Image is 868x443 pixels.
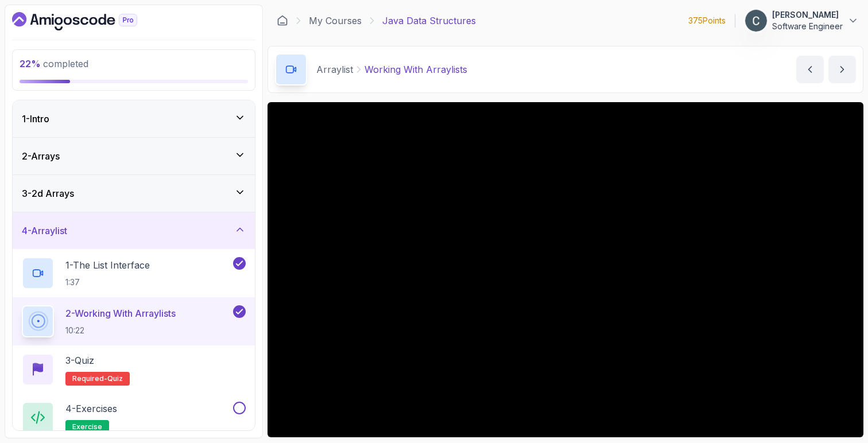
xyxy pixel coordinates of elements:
button: 2-Working With Arraylists10:22 [22,305,246,337]
p: [PERSON_NAME] [772,9,843,21]
button: 3-QuizRequired-quiz [22,353,246,386]
button: 4-Arraylist [13,212,255,249]
p: 375 Points [688,15,726,26]
button: 1-Intro [13,100,255,137]
p: Arraylist [316,63,353,76]
p: 10:22 [65,325,176,336]
h3: 3 - 2d Arrays [22,186,74,200]
h3: 4 - Arraylist [22,224,67,238]
button: user profile image[PERSON_NAME]Software Engineer [745,9,859,32]
a: My Courses [309,14,362,28]
span: 22 % [20,58,41,69]
p: 2 - Working With Arraylists [65,306,176,320]
span: exercise [72,422,102,432]
p: Software Engineer [772,21,843,32]
button: 2-Arrays [13,138,255,174]
button: previous content [796,56,824,83]
button: 1-The List Interface1:37 [22,257,246,289]
p: Java Data Structures [382,14,476,28]
img: user profile image [745,10,767,32]
a: Dashboard [277,15,288,26]
button: 3-2d Arrays [13,175,255,212]
iframe: 2 - Working with ArrayLists [268,102,863,437]
p: 1:37 [65,277,150,288]
a: Dashboard [12,12,164,30]
span: quiz [107,374,123,383]
p: 3 - Quiz [65,353,94,367]
p: Working With Arraylists [365,63,467,76]
button: 4-Exercisesexercise [22,402,246,434]
span: completed [20,58,88,69]
h3: 1 - Intro [22,112,49,126]
button: next content [828,56,856,83]
p: 4 - Exercises [65,402,117,415]
span: Required- [72,374,107,383]
h3: 2 - Arrays [22,149,60,163]
p: 1 - The List Interface [65,258,150,272]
